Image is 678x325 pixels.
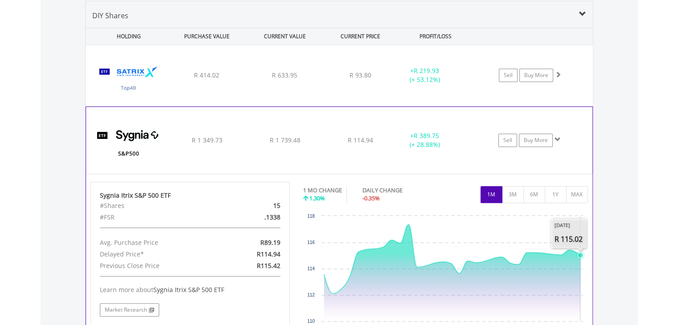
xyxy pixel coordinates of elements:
div: #Shares [93,200,222,211]
span: R 389.75 [414,131,439,140]
a: Sell [498,134,517,147]
div: DAILY CHANGE [362,186,434,195]
span: DIY Shares [92,11,128,20]
img: TFSA.SYG500.png [90,118,167,171]
span: R 93.80 [349,71,371,79]
a: Buy More [519,69,553,82]
button: MAX [566,186,588,203]
span: 1.30% [309,194,325,202]
text: 112 [307,292,315,297]
a: Sell [499,69,518,82]
a: Market Research [100,303,159,317]
button: 3M [502,186,524,203]
div: PURCHASE VALUE [169,28,245,45]
button: 6M [523,186,545,203]
div: 1 MO CHANGE [303,186,342,195]
span: R 633.95 [272,71,297,79]
a: Buy More [519,134,553,147]
div: Avg. Purchase Price [93,237,222,248]
div: Sygnia Itrix S&P 500 ETF [100,191,281,200]
div: + (+ 28.88%) [391,131,458,149]
div: Delayed Price* [93,248,222,260]
path: Wednesday, 20 Aug, 07:36:53.601, 115.02. [578,252,583,258]
div: PROFIT/LOSS [398,28,474,45]
text: 118 [307,214,315,219]
span: R115.42 [257,261,280,270]
div: HOLDING [86,28,167,45]
div: 15 [222,200,287,211]
text: 110 [307,319,315,324]
span: R 414.02 [194,71,219,79]
text: 116 [307,240,315,245]
div: .1338 [222,211,287,223]
img: TFSA.STX40.png [90,56,167,104]
div: Learn more about [100,285,281,294]
span: Sygnia Itrix S&P 500 ETF [153,285,224,294]
text: 114 [307,266,315,271]
div: CURRENT PRICE [325,28,395,45]
span: R114.94 [257,250,280,258]
span: R89.19 [260,238,280,247]
span: R 114.94 [348,136,373,144]
div: #FSR [93,211,222,223]
span: -0.35% [362,194,380,202]
button: 1Y [545,186,567,203]
div: + (+ 53.12%) [391,66,459,84]
button: 1M [481,186,502,203]
div: CURRENT VALUE [247,28,323,45]
span: R 1 349.73 [191,136,222,144]
span: R 1 739.48 [269,136,300,144]
div: Previous Close Price [93,260,222,272]
span: R 219.93 [414,66,439,75]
